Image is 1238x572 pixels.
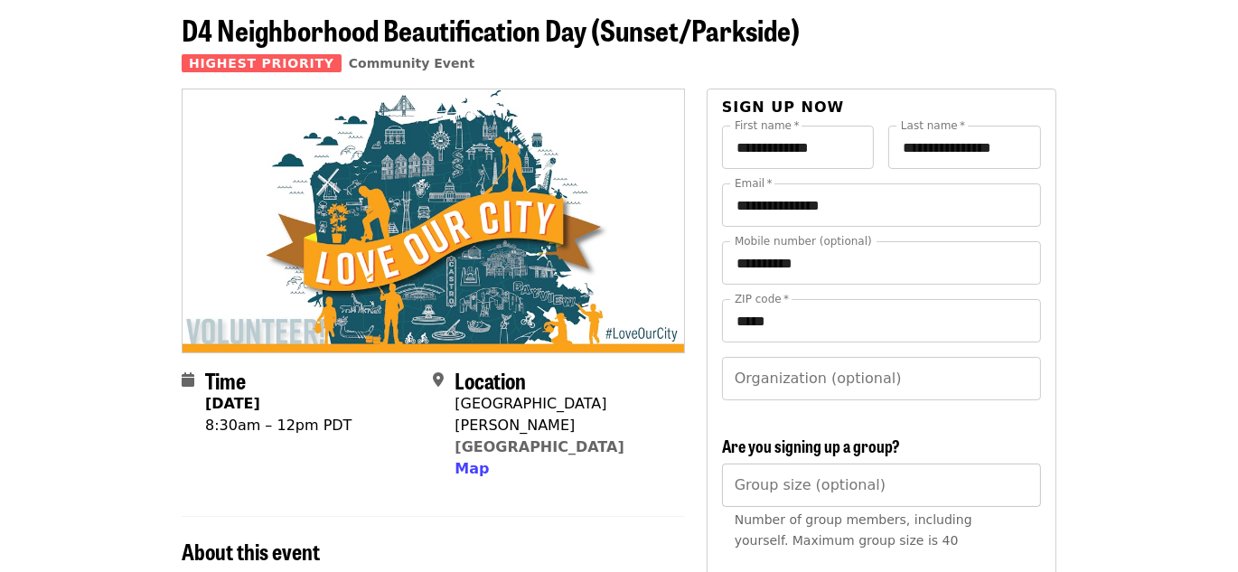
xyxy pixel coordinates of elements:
[735,178,773,189] label: Email
[182,54,342,72] span: Highest Priority
[722,241,1041,285] input: Mobile number (optional)
[722,357,1041,400] input: Organization (optional)
[722,98,845,116] span: Sign up now
[205,415,352,436] div: 8:30am – 12pm PDT
[735,512,972,548] span: Number of group members, including yourself. Maximum group size is 40
[205,364,246,396] span: Time
[183,89,684,352] img: D4 Neighborhood Beautification Day (Sunset/Parkside) organized by SF Public Works
[722,126,875,169] input: First name
[205,395,260,412] strong: [DATE]
[888,126,1041,169] input: Last name
[455,458,489,480] button: Map
[722,464,1041,507] input: [object Object]
[722,183,1041,227] input: Email
[455,364,526,396] span: Location
[722,434,900,457] span: Are you signing up a group?
[455,393,670,436] div: [GEOGRAPHIC_DATA][PERSON_NAME]
[182,371,194,389] i: calendar icon
[182,8,800,51] span: D4 Neighborhood Beautification Day (Sunset/Parkside)
[433,371,444,389] i: map-marker-alt icon
[735,294,789,305] label: ZIP code
[455,460,489,477] span: Map
[735,120,800,131] label: First name
[901,120,965,131] label: Last name
[182,535,320,567] span: About this event
[455,438,624,455] a: [GEOGRAPHIC_DATA]
[722,299,1041,342] input: ZIP code
[349,56,474,70] a: Community Event
[735,236,872,247] label: Mobile number (optional)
